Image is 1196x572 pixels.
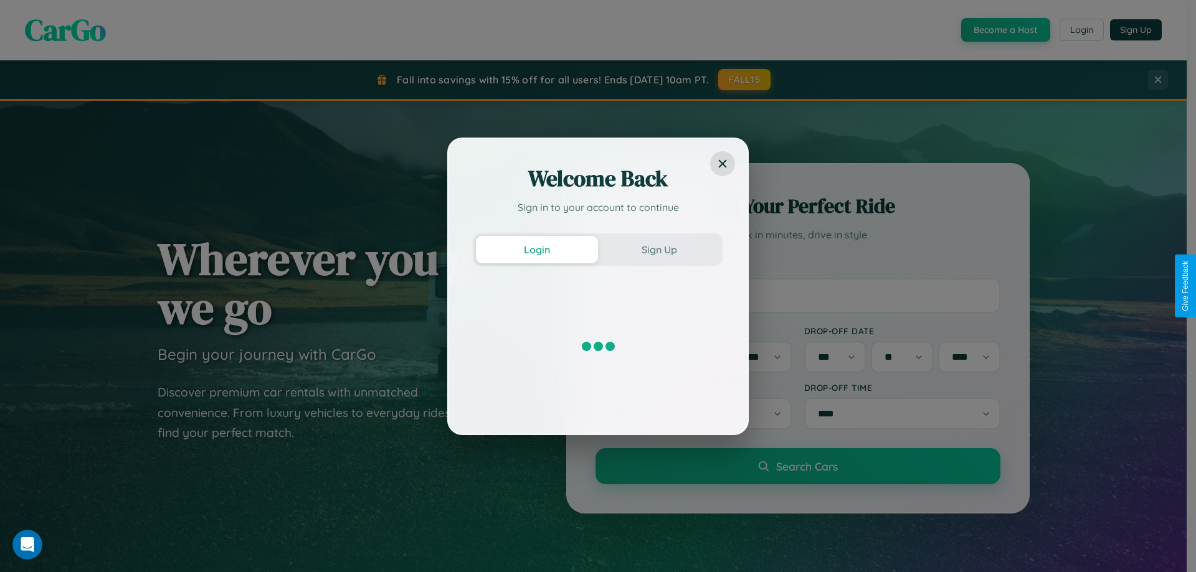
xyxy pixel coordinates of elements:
p: Sign in to your account to continue [473,200,723,215]
div: Give Feedback [1181,261,1190,311]
button: Sign Up [598,236,720,263]
button: Login [476,236,598,263]
h2: Welcome Back [473,164,723,194]
iframe: Intercom live chat [12,530,42,560]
